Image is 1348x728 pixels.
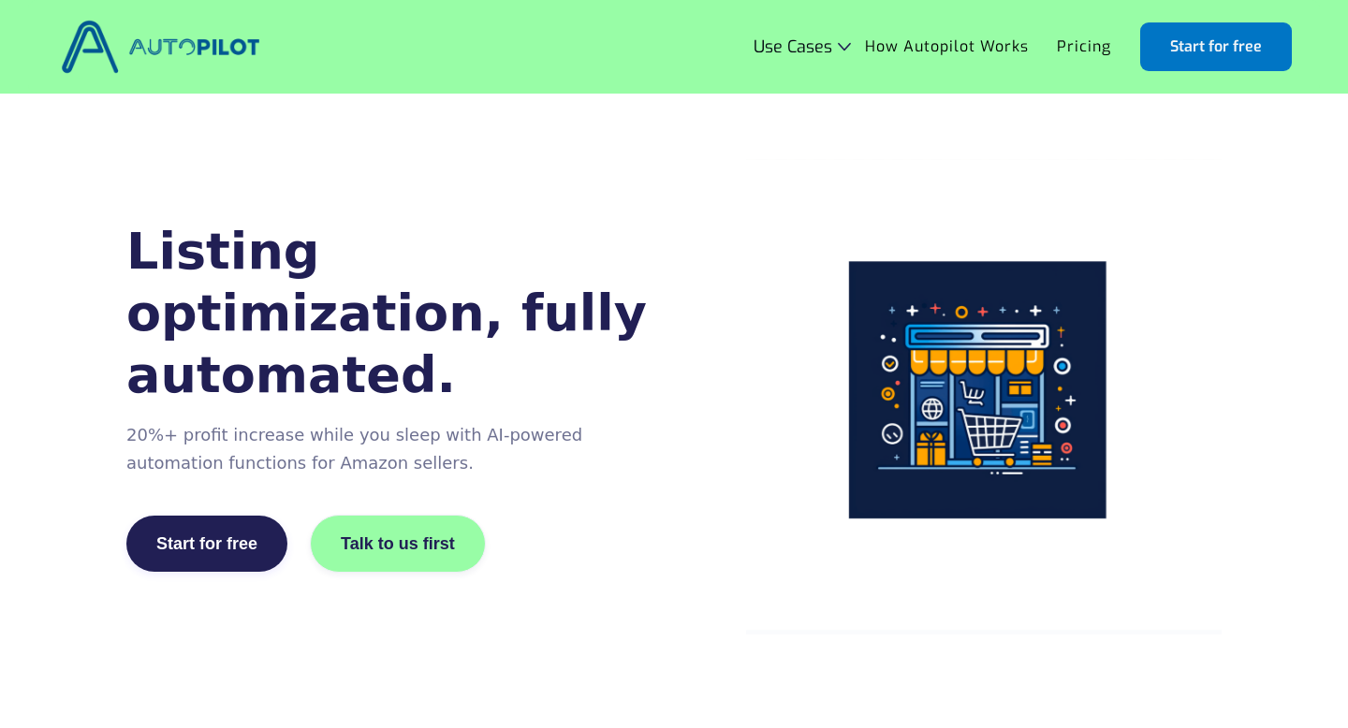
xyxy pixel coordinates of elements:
[310,515,486,573] a: Talk to us first
[126,516,287,572] a: Start for free
[838,42,851,51] img: Icon Rounded Chevron Dark - BRIX Templates
[754,37,832,56] div: Use Cases
[851,29,1043,65] a: How Autopilot Works
[754,37,851,56] div: Use Cases
[156,534,257,553] div: Start for free
[341,534,455,553] div: Talk to us first
[1140,22,1292,71] a: Start for free
[126,221,662,406] h1: Listing optimization, fully automated.
[126,421,662,477] p: 20%+ profit increase while you sleep with AI-powered automation functions for Amazon sellers.
[1043,29,1125,65] a: Pricing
